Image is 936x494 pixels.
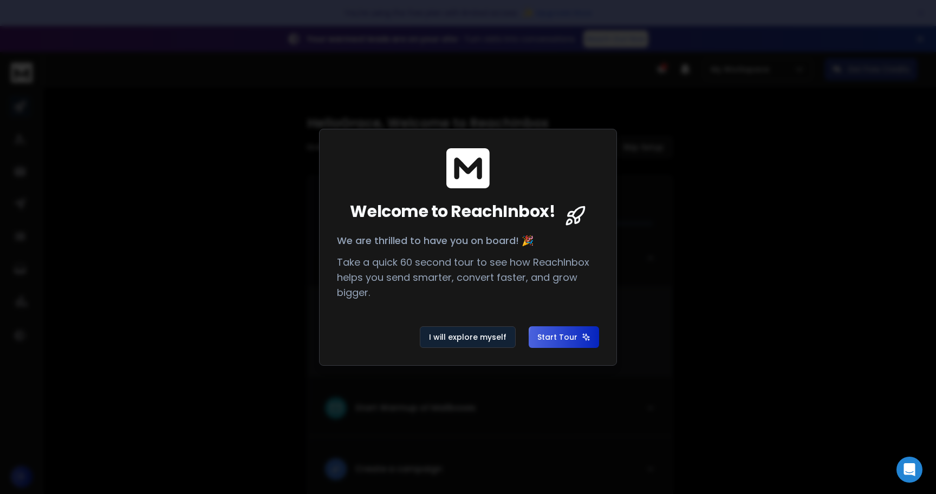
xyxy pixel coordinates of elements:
[537,332,590,342] span: Start Tour
[529,326,599,348] button: Start Tour
[896,457,922,483] div: Open Intercom Messenger
[337,233,599,248] p: We are thrilled to have you on board! 🎉
[337,255,599,300] p: Take a quick 60 second tour to see how ReachInbox helps you send smarter, convert faster, and gro...
[350,202,555,221] span: Welcome to ReachInbox!
[420,326,516,348] button: I will explore myself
